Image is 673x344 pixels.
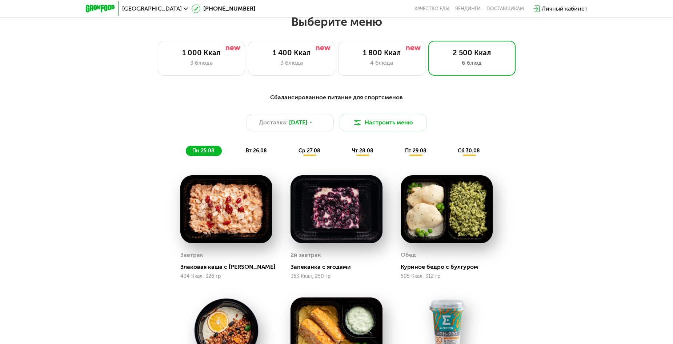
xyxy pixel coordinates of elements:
[289,118,307,127] span: [DATE]
[192,4,255,13] a: [PHONE_NUMBER]
[291,263,388,271] div: Запеканка с ягодами
[405,148,426,154] span: пт 29.08
[340,114,427,131] button: Настроить меню
[352,148,373,154] span: чт 28.08
[192,148,215,154] span: пн 25.08
[180,249,203,260] div: Завтрак
[436,48,508,57] div: 2 500 Ккал
[401,249,416,260] div: Обед
[259,118,288,127] span: Доставка:
[165,48,237,57] div: 1 000 Ккал
[414,6,449,12] a: Качество еды
[458,148,480,154] span: сб 30.08
[542,4,588,13] div: Личный кабинет
[436,59,508,67] div: 6 блюд
[401,273,493,279] div: 505 Ккал, 312 гр
[165,59,237,67] div: 3 блюда
[291,273,382,279] div: 353 Ккал, 250 гр
[246,148,267,154] span: вт 26.08
[180,263,278,271] div: Злаковая каша с [PERSON_NAME]
[299,148,320,154] span: ср 27.08
[346,59,418,67] div: 4 блюда
[486,6,524,12] div: поставщикам
[455,6,481,12] a: Вендинги
[291,249,321,260] div: 2й завтрак
[122,6,182,12] span: [GEOGRAPHIC_DATA]
[180,273,272,279] div: 434 Ккал, 326 гр
[346,48,418,57] div: 1 800 Ккал
[256,59,328,67] div: 3 блюда
[121,93,552,102] div: Сбалансированное питание для спортсменов
[256,48,328,57] div: 1 400 Ккал
[401,263,498,271] div: Куриное бедро с булгуром
[23,15,650,29] h2: Выберите меню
